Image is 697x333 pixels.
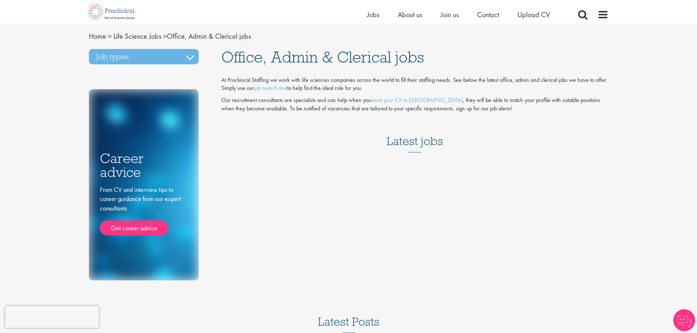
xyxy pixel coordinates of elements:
[441,10,459,19] a: Join us
[108,31,112,41] span: >
[367,10,379,19] a: Jobs
[517,10,550,19] a: Upload CV
[89,31,251,41] span: Office, Admin & Clerical jobs
[371,96,463,104] a: send your CV to [GEOGRAPHIC_DATA]
[5,306,99,328] iframe: reCAPTCHA
[318,315,379,333] h3: Latest Posts
[221,47,424,67] span: Office, Admin & Clerical jobs
[477,10,499,19] a: Contact
[221,76,608,93] p: At Proclinical Staffing we work with life sciences companies across the world to fill their staff...
[387,117,443,152] h3: Latest jobs
[398,10,422,19] a: About us
[89,31,106,41] a: breadcrumb link to Home
[673,309,695,331] img: Chatbot
[254,84,287,92] a: job search tool
[100,220,168,236] a: Get career advice
[89,49,199,64] h3: Job types
[100,185,188,236] div: From CV and interview tips to career guidance from our expert consultants
[100,151,188,179] h3: Career advice
[113,31,161,41] a: breadcrumb link to Life Science Jobs
[221,96,608,113] p: Our recruitment consultants are specialists and can help when you , they will be able to match yo...
[163,31,167,41] span: >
